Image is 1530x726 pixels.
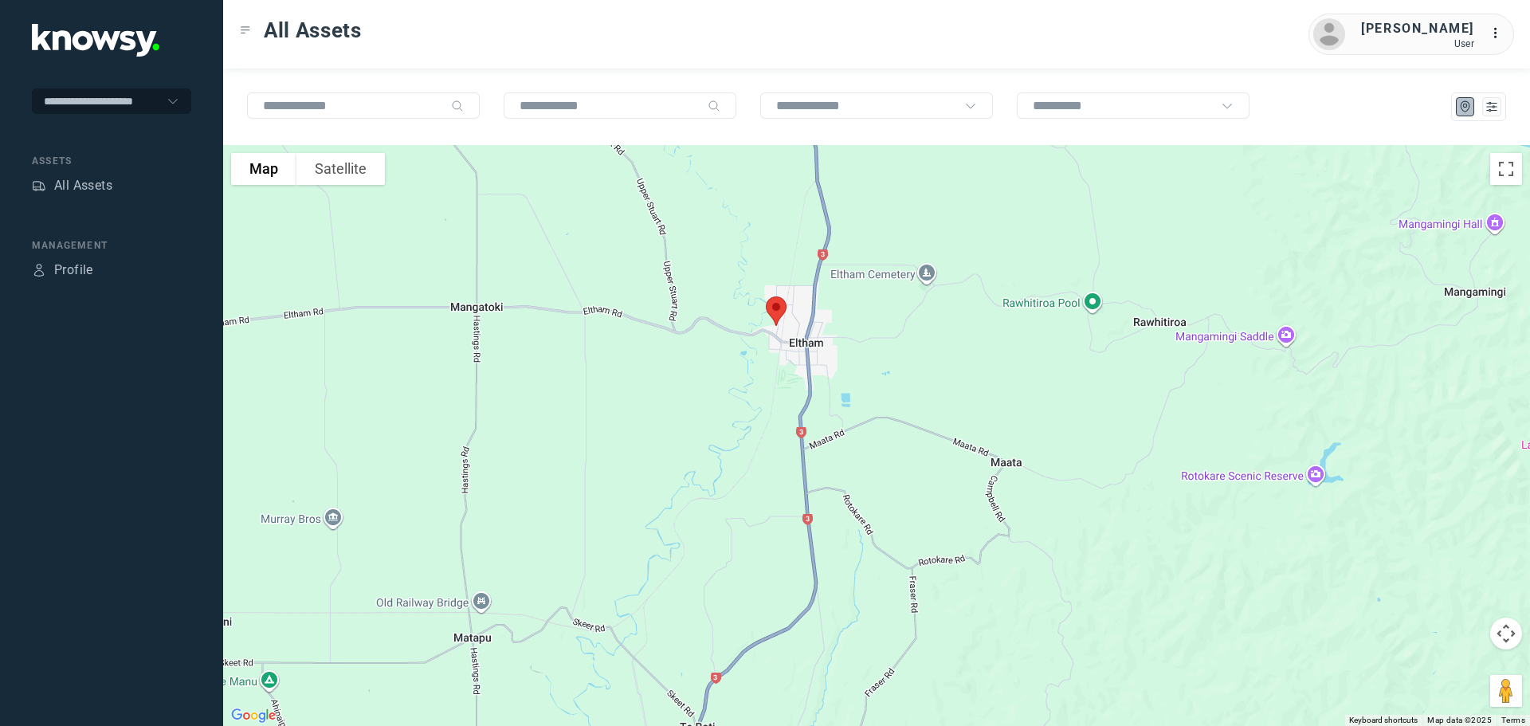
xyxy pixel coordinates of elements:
div: Map [1458,100,1473,114]
div: : [1490,24,1509,45]
img: Google [227,705,280,726]
div: All Assets [54,176,112,195]
div: Assets [32,179,46,193]
button: Show satellite imagery [296,153,385,185]
button: Show street map [231,153,296,185]
div: : [1490,24,1509,43]
div: Profile [54,261,93,280]
a: AssetsAll Assets [32,176,112,195]
a: Open this area in Google Maps (opens a new window) [227,705,280,726]
div: [PERSON_NAME] [1361,19,1474,38]
img: avatar.png [1313,18,1345,50]
a: Terms (opens in new tab) [1501,716,1525,724]
img: Application Logo [32,24,159,57]
a: ProfileProfile [32,261,93,280]
div: Profile [32,263,46,277]
tspan: ... [1491,27,1507,39]
div: Management [32,238,191,253]
button: Map camera controls [1490,618,1522,649]
span: All Assets [264,16,362,45]
div: List [1485,100,1499,114]
div: Assets [32,154,191,168]
div: User [1361,38,1474,49]
div: Search [708,100,720,112]
span: Map data ©2025 [1427,716,1492,724]
div: Search [451,100,464,112]
button: Drag Pegman onto the map to open Street View [1490,675,1522,707]
button: Keyboard shortcuts [1349,715,1418,726]
button: Toggle fullscreen view [1490,153,1522,185]
div: Toggle Menu [240,25,251,36]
